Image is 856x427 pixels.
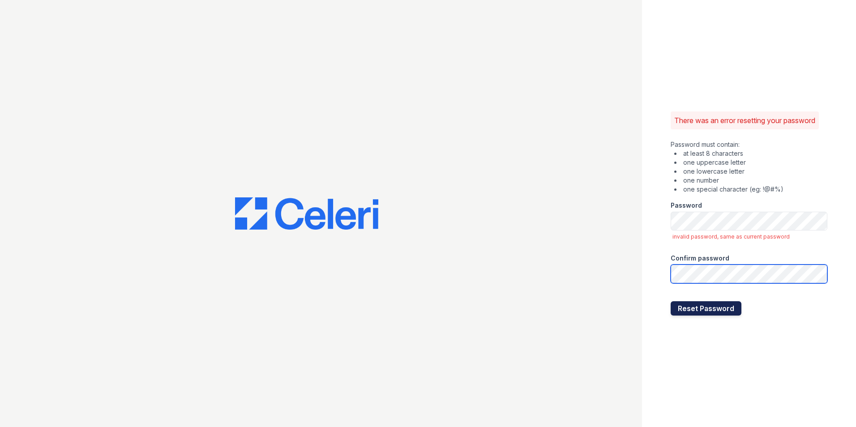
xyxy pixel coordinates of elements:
[671,254,729,263] label: Confirm password
[671,140,827,194] div: Password must contain:
[674,185,827,194] li: one special character (eg: !@#%)
[674,167,827,176] li: one lowercase letter
[674,115,815,126] p: There was an error resetting your password
[674,176,827,185] li: one number
[672,233,790,240] span: invalid password, same as current password
[671,301,741,316] button: Reset Password
[671,201,702,210] label: Password
[235,197,378,230] img: CE_Logo_Blue-a8612792a0a2168367f1c8372b55b34899dd931a85d93a1a3d3e32e68fde9ad4.png
[674,158,827,167] li: one uppercase letter
[674,149,827,158] li: at least 8 characters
